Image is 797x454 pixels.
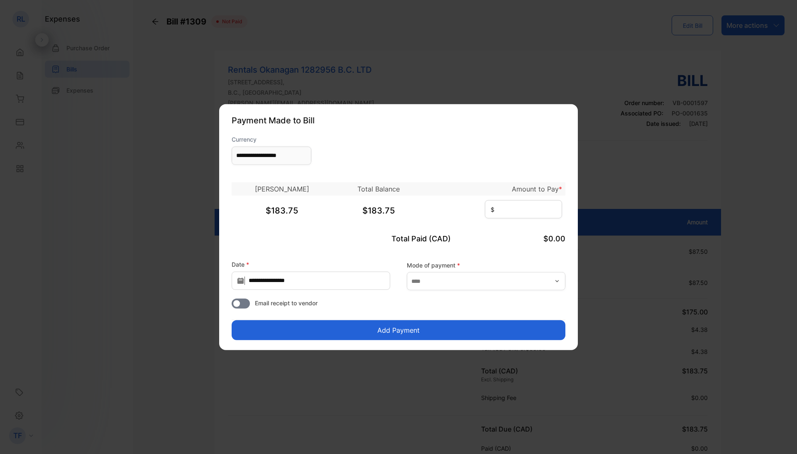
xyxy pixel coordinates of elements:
label: Date [232,260,390,268]
label: Currency [232,135,311,143]
label: Mode of payment [407,260,565,269]
span: $0.00 [543,234,565,243]
span: $ [491,205,494,214]
button: Add Payment [232,320,565,340]
p: Amount to Pay [425,184,562,194]
p: Payment Made to Bill [232,114,565,126]
span: $183.75 [362,205,395,215]
p: Total Balance [339,184,418,194]
span: $183.75 [266,205,298,215]
p: Total Paid (CAD) [343,233,454,244]
p: [PERSON_NAME] [232,184,332,194]
button: Open LiveChat chat widget [7,3,32,28]
span: Email receipt to vendor [255,299,318,307]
